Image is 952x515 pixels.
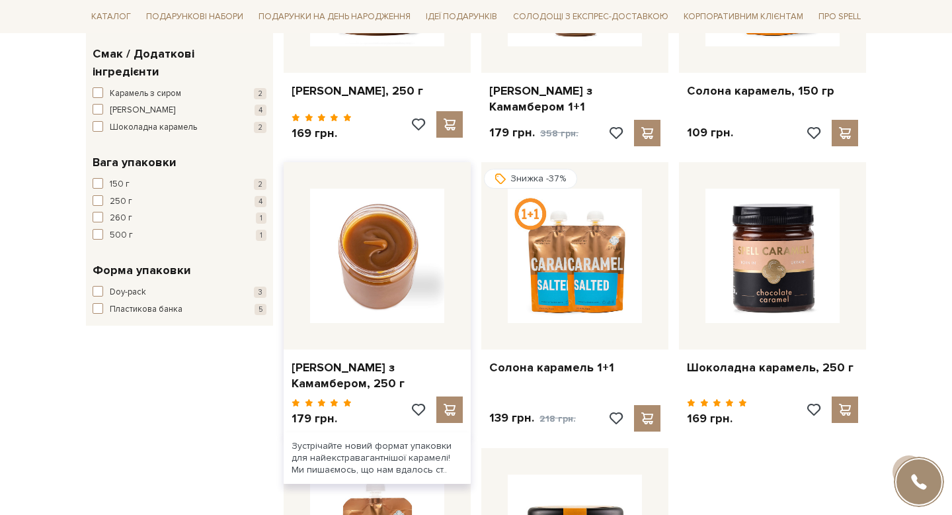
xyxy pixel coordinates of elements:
[93,195,266,209] button: 250 г 4
[489,410,576,426] p: 139 грн.
[687,125,733,140] p: 109 грн.
[256,212,266,224] span: 1
[110,303,182,316] span: Пластикова банка
[110,87,181,101] span: Карамель з сиром
[253,7,416,27] span: Подарунки на День народження
[93,212,266,225] button: 260 г 1
[110,121,197,134] span: Шоколадна карамель
[420,7,502,27] span: Ідеї подарунків
[489,83,660,115] a: [PERSON_NAME] з Камамбером 1+1
[292,360,463,391] a: [PERSON_NAME] з Камамбером, 250 г
[93,303,266,316] button: Пластикова банка 5
[141,7,249,27] span: Подарункові набори
[255,105,266,116] span: 4
[110,286,146,299] span: Doy-pack
[256,230,266,241] span: 1
[254,287,266,298] span: 3
[489,125,578,141] p: 179 грн.
[110,104,175,117] span: [PERSON_NAME]
[93,104,266,117] button: [PERSON_NAME] 4
[687,411,747,426] p: 169 грн.
[255,196,266,207] span: 4
[539,413,576,424] span: 218 грн.
[86,7,136,27] span: Каталог
[292,83,463,99] a: [PERSON_NAME], 250 г
[93,261,191,279] span: Форма упаковки
[93,45,263,81] span: Смак / Додаткові інгредієнти
[540,128,578,139] span: 358 грн.
[110,212,132,225] span: 260 г
[93,121,266,134] button: Шоколадна карамель 2
[284,432,471,485] div: Зустрічайте новий формат упаковки для найекстравагантнішої карамелі! Ми пишаємось, що нам вдалось...
[93,87,266,101] button: Карамель з сиром 2
[310,189,444,323] img: Карамель з Камамбером, 250 г
[110,178,130,191] span: 150 г
[678,5,809,28] a: Корпоративним клієнтам
[292,126,352,141] p: 169 грн.
[93,229,266,242] button: 500 г 1
[110,229,133,242] span: 500 г
[93,178,266,191] button: 150 г 2
[292,411,352,426] p: 179 грн.
[93,286,266,299] button: Doy-pack 3
[508,189,642,323] img: Солона карамель 1+1
[484,169,577,189] div: Знижка -37%
[508,5,674,28] a: Солодощі з експрес-доставкою
[489,360,660,375] a: Солона карамель 1+1
[687,83,858,99] a: Солона карамель, 150 гр
[110,195,132,209] span: 250 г
[687,360,858,375] a: Шоколадна карамель, 250 г
[254,179,266,190] span: 2
[93,154,177,171] span: Вага упаковки
[254,88,266,99] span: 2
[254,122,266,133] span: 2
[813,7,866,27] span: Про Spell
[255,304,266,315] span: 5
